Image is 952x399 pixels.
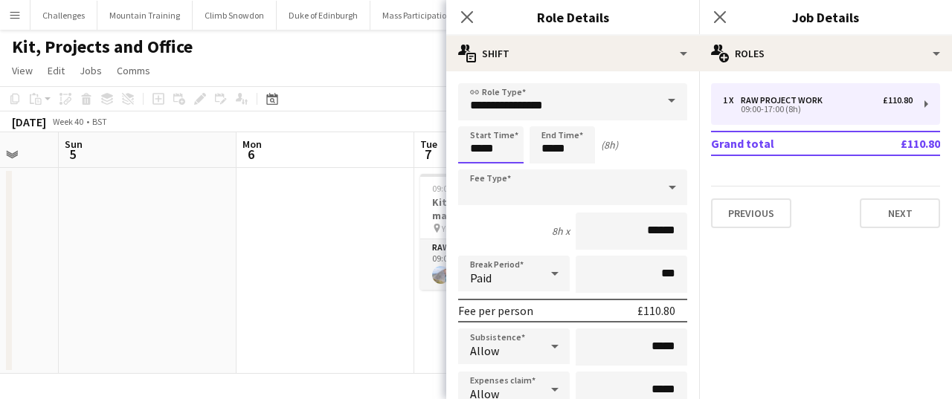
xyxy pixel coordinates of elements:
div: BST [92,116,107,127]
button: Challenges [30,1,97,30]
h3: Kit and Equipment management - KIT25-26 [420,195,587,222]
h3: Job Details [699,7,952,27]
h3: Role Details [446,7,699,27]
div: [DATE] [12,114,46,129]
a: View [6,61,39,80]
div: RAW project work [741,95,829,106]
button: Mountain Training [97,1,193,30]
div: £110.80 [883,95,913,106]
span: Sun [65,137,83,151]
div: 1 x [723,95,741,106]
app-card-role: RAW project work1/109:00-17:00 (8h)[PERSON_NAME] [420,239,587,290]
div: Fee per person [458,303,533,318]
button: Mass Participation [370,1,464,30]
a: Comms [111,61,156,80]
span: 7 [418,146,437,163]
app-job-card: 09:00-17:00 (8h)1/1Kit and Equipment management - KIT25-26 Yr Hen Ysgol1 RoleRAW project work1/10... [420,174,587,290]
div: Roles [699,36,952,71]
span: Mon [242,137,262,151]
a: Edit [42,61,71,80]
span: 5 [62,146,83,163]
span: Jobs [80,64,102,77]
div: (8h) [601,138,618,152]
span: 09:00-17:00 (8h) [432,183,492,194]
div: £110.80 [637,303,675,318]
span: 6 [240,146,262,163]
a: Jobs [74,61,108,80]
div: 8h x [552,224,570,238]
span: Week 40 [49,116,86,127]
span: Comms [117,64,150,77]
button: Duke of Edinburgh [277,1,370,30]
div: 09:00-17:00 (8h) [723,106,913,113]
td: £110.80 [852,132,940,155]
span: Yr Hen Ysgol [442,223,486,234]
span: Allow [470,343,499,358]
button: Next [860,198,940,228]
span: Edit [48,64,65,77]
h1: Kit, Projects and Office [12,36,193,58]
span: Tue [420,137,437,151]
div: Shift [446,36,699,71]
span: Paid [470,270,492,285]
button: Previous [711,198,791,228]
button: Climb Snowdon [193,1,277,30]
span: View [12,64,33,77]
td: Grand total [711,132,852,155]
